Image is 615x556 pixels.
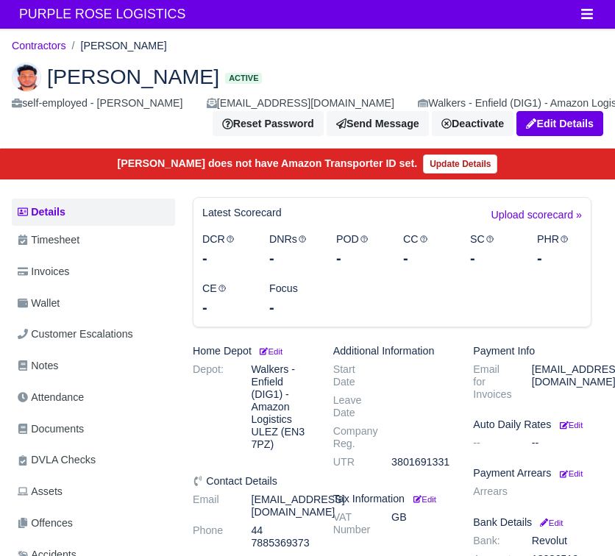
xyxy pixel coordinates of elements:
[18,515,73,532] span: Offences
[12,226,175,254] a: Timesheet
[66,38,167,54] li: [PERSON_NAME]
[473,345,591,357] h6: Payment Info
[18,421,84,438] span: Documents
[413,495,436,504] small: Edit
[240,524,321,549] dd: 44 7885369373
[257,345,282,357] a: Edit
[240,363,321,452] dd: Walkers - Enfield (DIG1) - Amazon Logistics ULEZ (EN3 7PZ)
[12,95,183,112] div: self-employed - [PERSON_NAME]
[207,95,394,112] div: [EMAIL_ADDRESS][DOMAIN_NAME]
[182,524,240,549] dt: Phone
[12,289,175,318] a: Wallet
[470,248,515,268] div: -
[269,297,314,318] div: -
[560,421,583,430] small: Edit
[18,232,79,249] span: Timesheet
[322,425,380,450] dt: Company Reg.
[473,516,591,529] h6: Bank Details
[538,516,563,528] a: Edit
[538,518,563,527] small: Edit
[392,231,459,268] div: CC
[526,231,593,268] div: PHR
[18,326,133,343] span: Customer Escalations
[380,511,462,536] dd: GB
[322,511,380,536] dt: VAT Number
[12,446,175,474] a: DVLA Checks
[462,363,520,401] dt: Email for Invoices
[325,231,392,268] div: POD
[327,111,429,136] a: Send Message
[12,477,175,506] a: Assets
[462,485,520,498] dt: Arrears
[322,363,380,388] dt: Start Date
[462,535,520,547] dt: Bank:
[18,452,96,468] span: DVLA Checks
[336,248,381,268] div: -
[521,437,602,449] dd: --
[462,437,520,449] dt: --
[191,280,258,318] div: CE
[12,257,175,286] a: Invoices
[12,320,175,349] a: Customer Escalations
[18,483,63,500] span: Assets
[537,248,582,268] div: -
[516,111,603,136] a: Edit Details
[191,231,258,268] div: DCR
[557,418,583,430] a: Edit
[333,345,452,357] h6: Additional Information
[18,389,84,406] span: Attendance
[193,475,311,488] h6: Contact Details
[258,231,325,268] div: DNRs
[202,207,282,219] h6: Latest Scorecard
[333,493,452,505] h6: Tax Information
[423,154,497,174] a: Update Details
[18,295,60,312] span: Wallet
[257,347,282,356] small: Edit
[432,111,513,136] a: Deactivate
[12,199,175,226] a: Details
[12,352,175,380] a: Notes
[269,248,314,268] div: -
[473,418,591,431] h6: Auto Daily Rates
[410,493,436,505] a: Edit
[12,415,175,443] a: Documents
[473,467,591,480] h6: Payment Arrears
[1,51,614,149] div: Aribur Rahman
[225,73,262,84] span: Active
[459,231,526,268] div: SC
[322,394,380,419] dt: Leave Date
[202,248,247,268] div: -
[18,357,58,374] span: Notes
[521,363,602,401] dd: [EMAIL_ADDRESS][DOMAIN_NAME]
[213,111,323,136] button: Reset Password
[193,345,311,357] h6: Home Depot
[403,248,448,268] div: -
[258,280,325,318] div: Focus
[322,456,380,468] dt: UTR
[560,469,583,478] small: Edit
[240,493,321,518] dd: [EMAIL_ADDRESS][DOMAIN_NAME]
[571,4,603,24] button: Toggle navigation
[491,207,582,231] a: Upload scorecard »
[202,297,247,318] div: -
[521,535,602,547] dd: Revolut
[18,263,69,280] span: Invoices
[12,383,175,412] a: Attendance
[47,66,219,87] span: [PERSON_NAME]
[557,467,583,479] a: Edit
[182,493,240,518] dt: Email
[182,363,240,452] dt: Depot:
[12,509,175,538] a: Offences
[12,40,66,51] a: Contractors
[380,456,462,468] dd: 3801691331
